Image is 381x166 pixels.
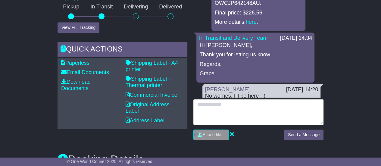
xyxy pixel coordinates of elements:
div: [DATE] 14:20 [286,86,318,93]
p: Grace [199,70,311,77]
p: Delivered [154,4,188,10]
span: © One World Courier 2025. All rights reserved. [67,159,154,164]
a: Commercial Invoice [126,92,177,98]
p: More details: . [214,19,302,26]
a: Download Documents [61,79,91,92]
h3: Booking Details [58,154,323,166]
a: Shipping Label - Thermal printer [126,76,170,89]
a: here [246,19,257,25]
p: Final price: $226.56. [214,10,302,16]
a: Address Label [126,117,164,124]
p: In Transit [85,4,118,10]
div: No worries, I'll be here :-) [205,93,318,99]
a: Paperless [61,60,89,66]
p: Pickup [58,4,85,10]
p: Delivering [118,4,154,10]
a: Shipping Label - A4 printer [126,60,178,73]
a: Email Documents [61,69,109,75]
p: Regards, [199,61,311,68]
a: Original Address Label [126,102,170,114]
p: Thank you for letting us know. [199,52,311,58]
a: In Transit and Delivery Team [199,35,267,41]
div: [DATE] 14:34 [280,35,312,42]
a: [PERSON_NAME] [205,86,249,92]
button: View Full Tracking [58,22,99,33]
div: Quick Actions [58,42,188,58]
button: Send a Message [284,130,323,140]
p: Hi [PERSON_NAME], [199,42,311,49]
